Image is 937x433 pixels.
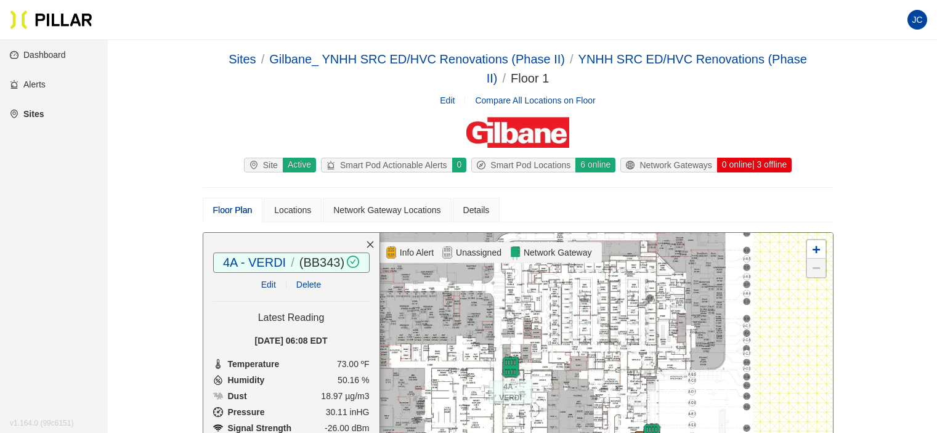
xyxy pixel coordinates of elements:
[575,158,615,172] div: 6 online
[291,256,294,269] span: /
[397,246,436,259] span: Info Alert
[440,94,455,107] a: Edit
[213,357,370,371] li: 73.00 ºF
[570,52,574,66] span: /
[213,405,370,419] li: 30.11 inHG
[213,334,370,347] div: [DATE] 06:08 EDT
[269,52,565,66] a: Gilbane_ YNHH SRC ED/HVC Renovations (Phase II)
[228,357,280,371] span: Temperature
[344,256,359,268] span: check-circle
[296,278,321,291] span: Delete
[466,117,569,148] img: Gilbane Building Company
[385,245,397,260] img: Alert
[228,373,265,387] span: Humidity
[10,10,92,30] img: Pillar Technologies
[489,356,532,378] div: 4A - VERDI
[812,260,820,275] span: −
[489,381,532,404] span: 4A - VERDI
[475,95,595,105] a: Compare All Locations on Floor
[452,158,467,172] div: 0
[261,52,265,66] span: /
[716,158,792,172] div: 0 online | 3 offline
[327,161,340,169] span: alert
[477,161,490,169] span: compass
[463,203,490,217] div: Details
[322,158,452,172] div: Smart Pod Actionable Alerts
[453,246,504,259] span: Unassigned
[502,71,506,85] span: /
[441,245,453,260] img: Unassigned
[10,109,44,119] a: environmentSites
[274,203,311,217] div: Locations
[228,405,265,419] span: Pressure
[213,359,223,369] img: Temperature
[261,280,276,289] a: Edit
[472,158,575,172] div: Smart Pod Locations
[807,240,825,259] a: Zoom in
[213,389,370,403] li: 18.97 µg/m3
[229,52,256,66] a: Sites
[213,375,223,385] img: Humidity
[282,158,316,172] div: Active
[521,246,594,259] span: Network Gateway
[299,256,344,269] span: ( BB343 )
[812,241,820,257] span: +
[366,240,375,249] span: close
[511,71,549,85] span: Floor 1
[333,203,440,217] div: Network Gateway Locations
[213,203,253,217] div: Floor Plan
[500,356,522,378] img: pod-online.97050380.svg
[213,391,223,401] img: Dust
[318,158,469,172] a: alertSmart Pod Actionable Alerts0
[223,256,286,269] a: 4A - VERDI
[626,161,639,169] span: global
[509,245,521,260] img: Network Gateway
[487,52,807,85] a: YNHH SRC ED/HVC Renovations (Phase II)
[213,373,370,387] li: 50.16 %
[912,10,922,30] span: JC
[10,79,46,89] a: alertAlerts
[213,312,370,324] h4: Latest Reading
[213,423,223,433] img: Pressure
[10,50,66,60] a: dashboardDashboard
[249,161,263,169] span: environment
[621,158,716,172] div: Network Gateways
[228,389,247,403] span: Dust
[213,407,223,417] img: Pressure
[245,158,283,172] div: Site
[807,259,825,277] a: Zoom out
